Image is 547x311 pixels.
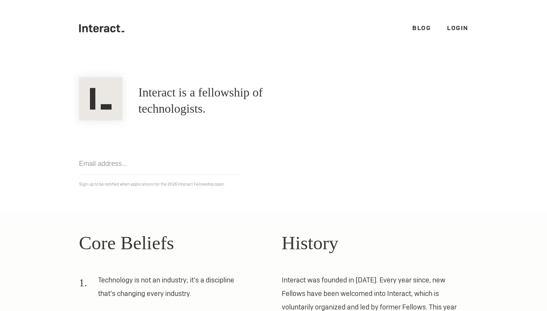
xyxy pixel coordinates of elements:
[79,229,266,257] h2: Core Beliefs
[79,153,241,175] input: Email address...
[79,180,468,188] p: Sign-up to be notified when applications for the 2026 Interact Fellowship open.
[412,24,431,32] a: Blog
[139,85,321,117] h1: Interact is a fellowship of technologists.
[447,24,468,32] a: Login
[282,229,468,257] h2: History
[79,77,122,120] img: Interact Logo
[79,273,249,306] li: Technology is not an industry; it’s a discipline that’s changing every industry.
